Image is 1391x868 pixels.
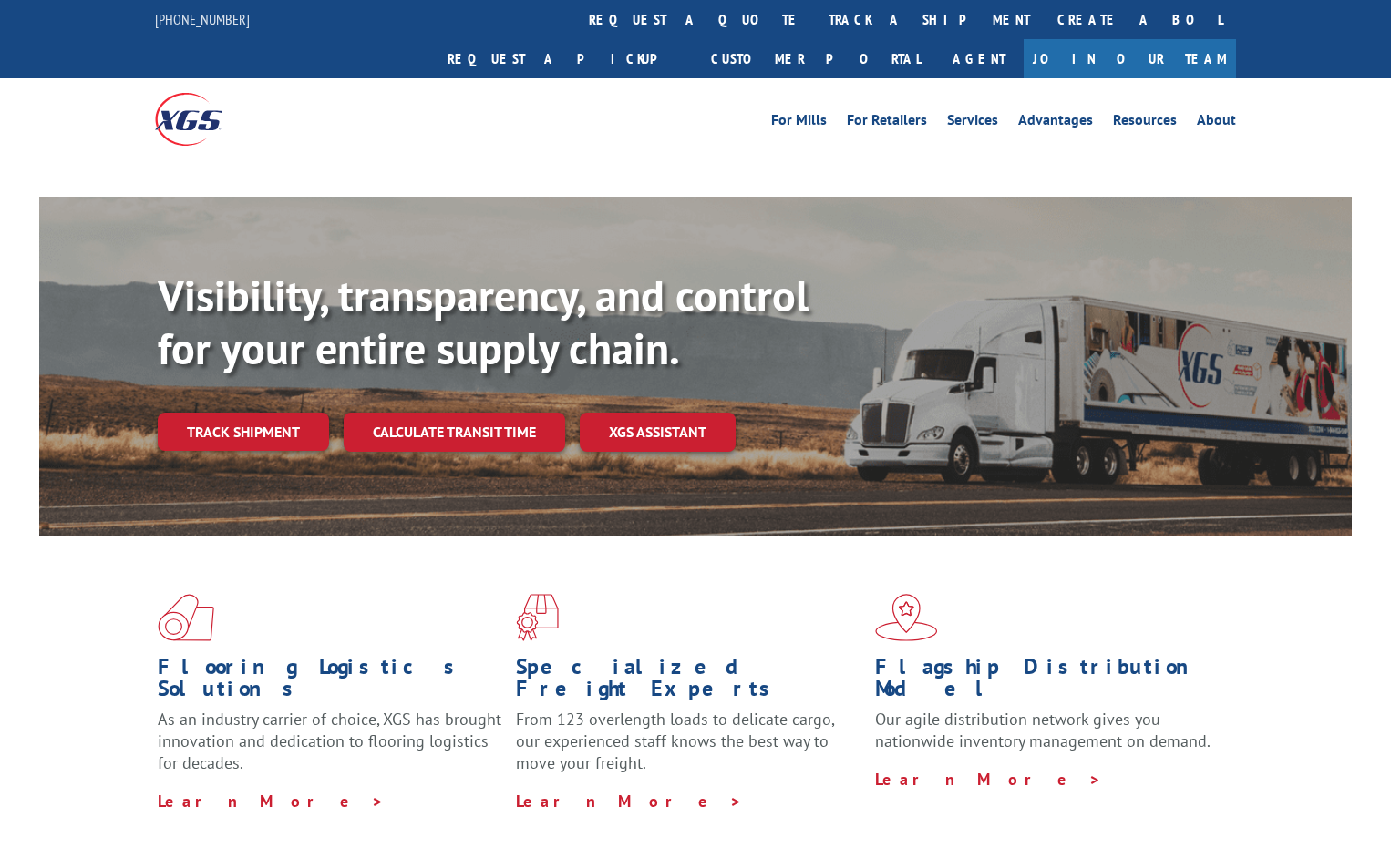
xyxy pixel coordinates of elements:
[875,656,1220,709] h1: Flagship Distribution Model
[875,709,1211,751] span: Our agile distribution network gives you nationwide inventory management on demand.
[158,413,329,451] a: Track shipment
[1018,113,1093,133] a: Advantages
[344,413,565,452] a: Calculate transit time
[771,113,827,133] a: For Mills
[1113,113,1177,133] a: Resources
[158,791,385,812] a: Learn More >
[875,594,938,641] img: xgs-icon-flagship-distribution-model-red
[847,113,927,133] a: For Retailers
[516,709,860,790] p: From 123 overlength loads to delicate cargo, our experienced staff knows the best way to move you...
[158,709,501,773] span: As an industry carrier of choice, XGS has brought innovation and dedication to flooring logistics...
[158,267,809,376] b: Visibility, transparency, and control for your entire supply chain.
[158,594,214,641] img: xgs-icon-total-supply-chain-intelligence-red
[1024,39,1236,78] a: Join Our Team
[516,791,743,812] a: Learn More >
[158,656,502,709] h1: Flooring Logistics Solutions
[1197,113,1236,133] a: About
[155,10,250,28] a: [PHONE_NUMBER]
[580,413,736,452] a: XGS ASSISTANT
[516,656,860,709] h1: Specialized Freight Experts
[516,594,559,641] img: xgs-icon-focused-on-flooring-red
[697,39,934,78] a: Customer Portal
[875,769,1102,790] a: Learn More >
[934,39,1024,78] a: Agent
[434,39,697,78] a: Request a pickup
[947,113,998,133] a: Services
